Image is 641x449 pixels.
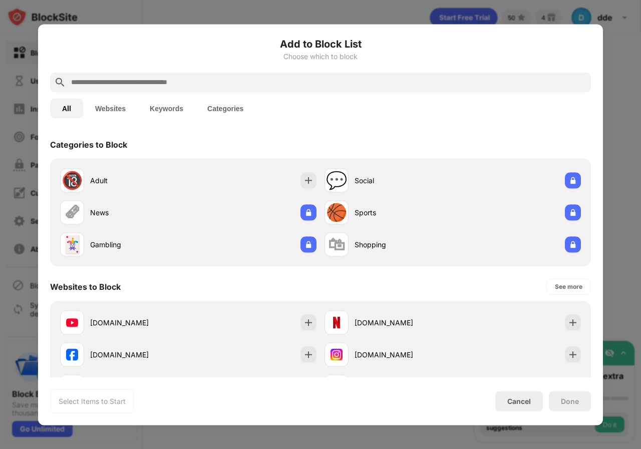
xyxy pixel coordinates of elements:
[90,317,188,328] div: [DOMAIN_NAME]
[355,317,453,328] div: [DOMAIN_NAME]
[90,349,188,360] div: [DOMAIN_NAME]
[54,76,66,88] img: search.svg
[64,202,81,223] div: 🗞
[138,98,195,118] button: Keywords
[326,170,347,191] div: 💬
[355,239,453,250] div: Shopping
[50,98,83,118] button: All
[355,207,453,218] div: Sports
[328,234,345,255] div: 🛍
[355,349,453,360] div: [DOMAIN_NAME]
[59,396,126,406] div: Select Items to Start
[195,98,255,118] button: Categories
[561,397,579,405] div: Done
[326,202,347,223] div: 🏀
[50,36,591,51] h6: Add to Block List
[331,316,343,328] img: favicons
[331,348,343,360] img: favicons
[62,234,83,255] div: 🃏
[66,316,78,328] img: favicons
[355,175,453,186] div: Social
[50,52,591,60] div: Choose which to block
[90,207,188,218] div: News
[555,281,582,291] div: See more
[50,139,127,149] div: Categories to Block
[507,397,531,405] div: Cancel
[83,98,138,118] button: Websites
[50,281,121,291] div: Websites to Block
[66,348,78,360] img: favicons
[90,239,188,250] div: Gambling
[90,175,188,186] div: Adult
[62,170,83,191] div: 🔞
